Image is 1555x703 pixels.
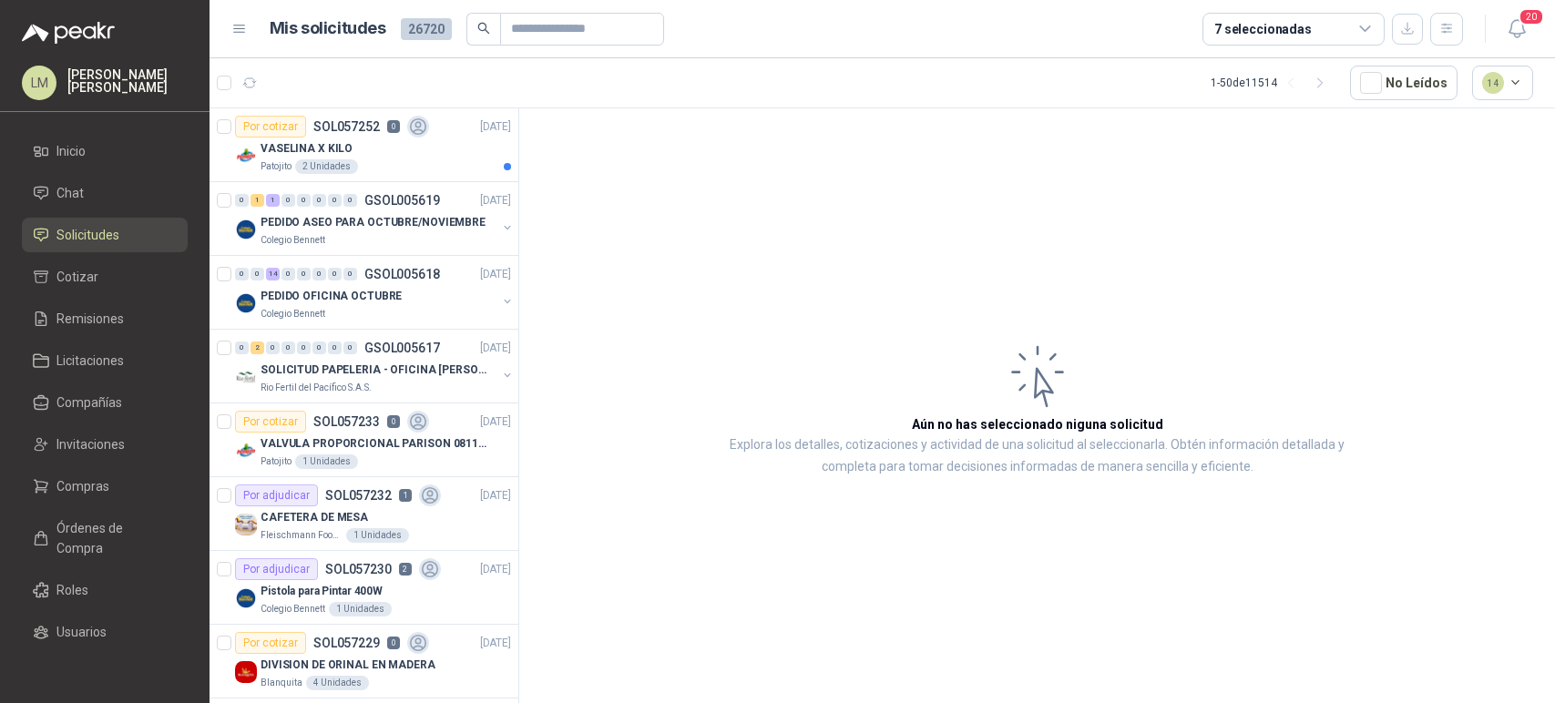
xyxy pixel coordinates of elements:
[328,341,342,354] div: 0
[480,561,511,578] p: [DATE]
[480,192,511,209] p: [DATE]
[480,266,511,283] p: [DATE]
[261,233,325,248] p: Colegio Bennett
[235,558,318,580] div: Por adjudicar
[22,134,188,168] a: Inicio
[480,413,511,431] p: [DATE]
[261,602,325,616] p: Colegio Bennett
[22,511,188,565] a: Órdenes de Compra
[364,341,440,354] p: GSOL005617
[266,268,280,280] div: 14
[313,637,380,649] p: SOL057229
[235,632,306,654] div: Por cotizar
[912,414,1163,434] h3: Aún no has seleccionado niguna solicitud
[251,194,264,207] div: 1
[312,268,326,280] div: 0
[56,434,125,454] span: Invitaciones
[56,141,86,161] span: Inicio
[56,267,98,287] span: Cotizar
[22,469,188,504] a: Compras
[235,263,515,321] a: 0 0 14 0 0 0 0 0 GSOL005618[DATE] Company LogoPEDIDO OFICINA OCTUBREColegio Bennett
[295,159,358,174] div: 2 Unidades
[261,214,486,231] p: PEDIDO ASEO PARA OCTUBRE/NOVIEMBRE
[56,183,84,203] span: Chat
[56,351,124,371] span: Licitaciones
[210,477,518,551] a: Por adjudicarSOL0572321[DATE] Company LogoCAFETERA DE MESAFleischmann Foods S.A.1 Unidades
[297,341,311,354] div: 0
[261,362,487,379] p: SOLICITUD PAPELERIA - OFICINA [PERSON_NAME]
[343,341,357,354] div: 0
[56,476,109,496] span: Compras
[56,580,88,600] span: Roles
[56,622,107,642] span: Usuarios
[261,528,343,543] p: Fleischmann Foods S.A.
[1350,66,1458,100] button: No Leídos
[22,301,188,336] a: Remisiones
[235,587,257,609] img: Company Logo
[325,489,392,502] p: SOL057232
[480,118,511,136] p: [DATE]
[261,288,402,305] p: PEDIDO OFICINA OCTUBRE
[399,563,412,576] p: 2
[210,625,518,698] a: Por cotizarSOL0572290[DATE] Company LogoDIVISION DE ORINAL EN MADERABlanquita4 Unidades
[261,676,302,690] p: Blanquita
[281,341,295,354] div: 0
[56,309,124,329] span: Remisiones
[22,615,188,649] a: Usuarios
[297,194,311,207] div: 0
[235,514,257,535] img: Company Logo
[281,268,295,280] div: 0
[22,573,188,607] a: Roles
[56,518,170,558] span: Órdenes de Compra
[1500,13,1533,46] button: 20
[235,440,257,462] img: Company Logo
[22,657,188,691] a: Categorías
[56,225,119,245] span: Solicitudes
[235,337,515,395] a: 0 2 0 0 0 0 0 0 GSOL005617[DATE] Company LogoSOLICITUD PAPELERIA - OFICINA [PERSON_NAME]Rio Ferti...
[346,528,409,543] div: 1 Unidades
[1472,66,1534,100] button: 14
[235,268,249,280] div: 0
[251,341,264,354] div: 2
[261,657,435,674] p: DIVISION DE ORINAL EN MADERA
[306,676,369,690] div: 4 Unidades
[364,268,440,280] p: GSOL005618
[261,381,372,395] p: Rio Fertil del Pacífico S.A.S.
[480,635,511,652] p: [DATE]
[1211,68,1335,97] div: 1 - 50 de 11514
[235,341,249,354] div: 0
[1214,19,1312,39] div: 7 seleccionadas
[235,219,257,240] img: Company Logo
[364,194,440,207] p: GSOL005619
[313,120,380,133] p: SOL057252
[295,454,358,469] div: 1 Unidades
[210,403,518,477] a: Por cotizarSOL0572330[DATE] Company LogoVALVULA PROPORCIONAL PARISON 0811404612 / 4WRPEH6C4 REXRO...
[261,509,368,526] p: CAFETERA DE MESA
[325,563,392,576] p: SOL057230
[297,268,311,280] div: 0
[235,189,515,248] a: 0 1 1 0 0 0 0 0 GSOL005619[DATE] Company LogoPEDIDO ASEO PARA OCTUBRE/NOVIEMBREColegio Bennett
[261,140,353,158] p: VASELINA X KILO
[328,268,342,280] div: 0
[480,487,511,504] p: [DATE]
[235,145,257,167] img: Company Logo
[387,415,400,428] p: 0
[210,108,518,182] a: Por cotizarSOL0572520[DATE] Company LogoVASELINA X KILOPatojito2 Unidades
[261,307,325,321] p: Colegio Bennett
[701,434,1373,478] p: Explora los detalles, cotizaciones y actividad de una solicitud al seleccionarla. Obtén informaci...
[401,18,452,40] span: 26720
[270,15,386,42] h1: Mis solicitudes
[343,194,357,207] div: 0
[477,22,490,35] span: search
[22,176,188,210] a: Chat
[1519,8,1544,25] span: 20
[235,661,257,683] img: Company Logo
[312,194,326,207] div: 0
[22,385,188,420] a: Compañías
[235,292,257,314] img: Company Logo
[22,218,188,252] a: Solicitudes
[281,194,295,207] div: 0
[56,392,122,413] span: Compañías
[266,194,280,207] div: 1
[235,194,249,207] div: 0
